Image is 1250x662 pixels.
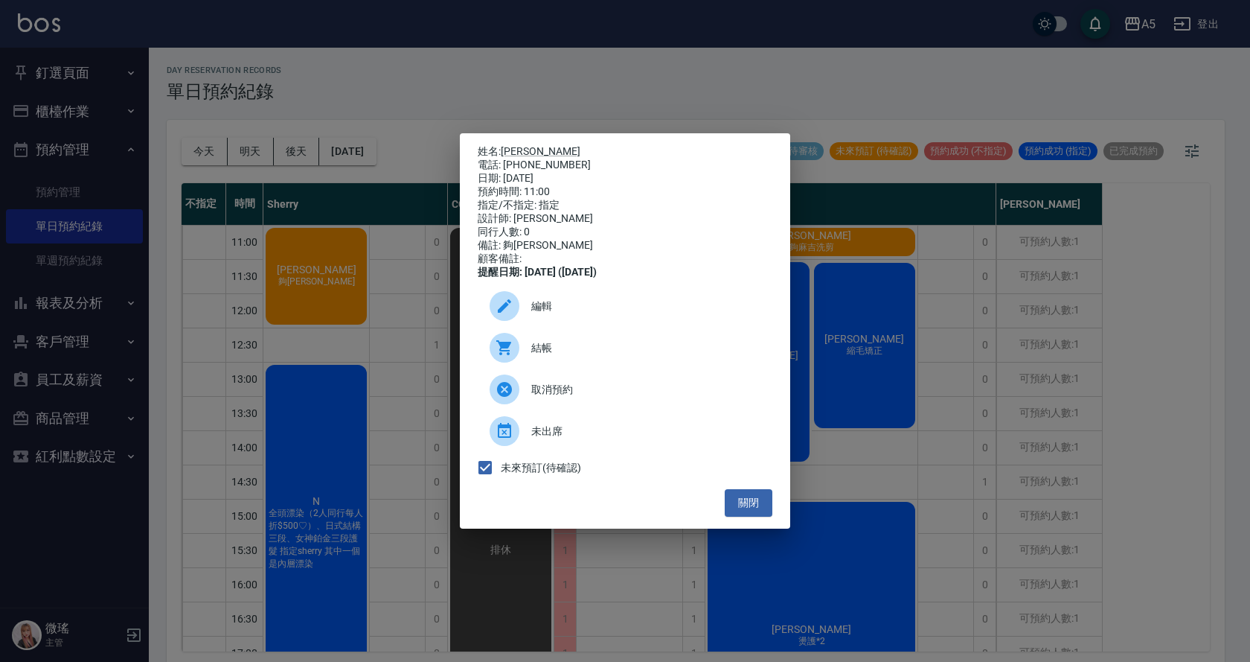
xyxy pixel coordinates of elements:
button: 關閉 [725,489,772,517]
div: 設計師: [PERSON_NAME] [478,212,772,226]
div: 取消預約 [478,369,772,410]
div: 同行人數: 0 [478,226,772,239]
div: 未出席 [478,410,772,452]
div: 日期: [DATE] [478,172,772,185]
span: 取消預約 [531,382,760,398]
span: 編輯 [531,299,760,314]
p: 姓名: [478,145,772,159]
a: [PERSON_NAME] [501,145,580,157]
span: 未出席 [531,424,760,439]
div: 預約時間: 11:00 [478,185,772,199]
div: 備註: 夠[PERSON_NAME] [478,239,772,252]
div: 編輯 [478,285,772,327]
div: 顧客備註: [478,252,772,266]
div: 指定/不指定: 指定 [478,199,772,212]
div: 提醒日期: [DATE] ([DATE]) [478,266,772,279]
span: 未來預訂(待確認) [501,460,581,476]
span: 結帳 [531,340,760,356]
div: 電話: [PHONE_NUMBER] [478,159,772,172]
a: 結帳 [478,327,772,369]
